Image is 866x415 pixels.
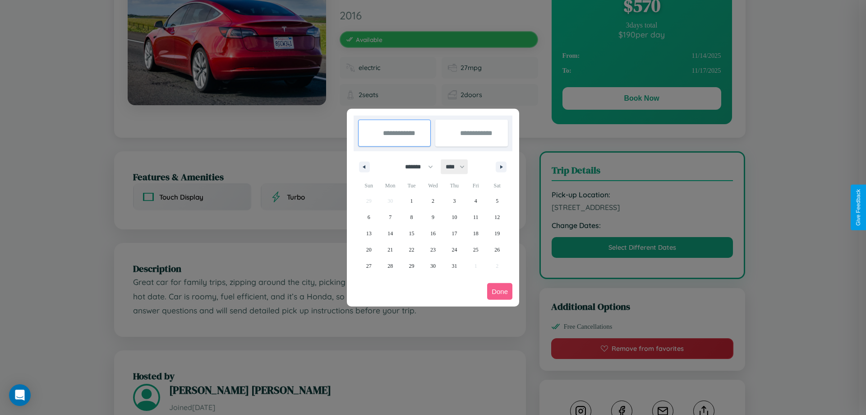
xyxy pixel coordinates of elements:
[9,384,31,406] div: Open Intercom Messenger
[444,178,465,193] span: Thu
[487,283,512,300] button: Done
[409,225,415,242] span: 15
[410,193,413,209] span: 1
[422,242,443,258] button: 23
[451,225,457,242] span: 17
[379,178,401,193] span: Mon
[387,242,393,258] span: 21
[401,258,422,274] button: 29
[358,242,379,258] button: 20
[379,209,401,225] button: 7
[494,225,500,242] span: 19
[430,242,436,258] span: 23
[473,225,479,242] span: 18
[430,258,436,274] span: 30
[409,258,415,274] span: 29
[451,209,457,225] span: 10
[358,209,379,225] button: 6
[401,242,422,258] button: 22
[444,242,465,258] button: 24
[473,242,479,258] span: 25
[366,242,372,258] span: 20
[465,242,486,258] button: 25
[465,225,486,242] button: 18
[487,209,508,225] button: 12
[465,193,486,209] button: 4
[389,209,392,225] span: 7
[474,193,477,209] span: 4
[366,258,372,274] span: 27
[422,225,443,242] button: 16
[451,258,457,274] span: 31
[444,209,465,225] button: 10
[401,209,422,225] button: 8
[422,258,443,274] button: 30
[358,225,379,242] button: 13
[432,193,434,209] span: 2
[487,242,508,258] button: 26
[387,258,393,274] span: 28
[494,209,500,225] span: 12
[855,189,861,226] div: Give Feedback
[368,209,370,225] span: 6
[444,193,465,209] button: 3
[379,242,401,258] button: 21
[366,225,372,242] span: 13
[358,258,379,274] button: 27
[401,225,422,242] button: 15
[465,178,486,193] span: Fri
[422,193,443,209] button: 2
[430,225,436,242] span: 16
[422,178,443,193] span: Wed
[422,209,443,225] button: 9
[410,209,413,225] span: 8
[487,178,508,193] span: Sat
[432,209,434,225] span: 9
[379,225,401,242] button: 14
[401,178,422,193] span: Tue
[444,258,465,274] button: 31
[379,258,401,274] button: 28
[444,225,465,242] button: 17
[487,225,508,242] button: 19
[487,193,508,209] button: 5
[409,242,415,258] span: 22
[465,209,486,225] button: 11
[473,209,479,225] span: 11
[451,242,457,258] span: 24
[494,242,500,258] span: 26
[496,193,498,209] span: 5
[358,178,379,193] span: Sun
[387,225,393,242] span: 14
[401,193,422,209] button: 1
[453,193,456,209] span: 3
